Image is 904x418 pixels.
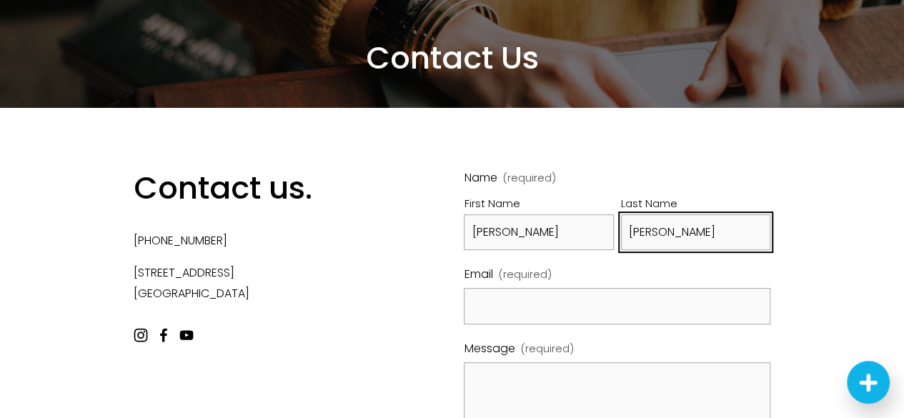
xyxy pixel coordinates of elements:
p: [STREET_ADDRESS] [GEOGRAPHIC_DATA] [134,263,385,304]
a: YouTube [179,328,194,342]
span: Message [464,339,515,359]
span: (required) [521,339,574,358]
a: Instagram [134,328,148,342]
span: Name [464,168,497,189]
a: Facebook [157,328,171,342]
span: (required) [503,173,556,183]
p: [PHONE_NUMBER] [134,231,385,252]
div: First Name [464,194,613,214]
span: Email [464,264,492,285]
span: (required) [499,265,552,284]
div: Last Name [621,194,770,214]
h2: Contact Us [134,38,771,78]
h2: Contact us. [134,168,385,208]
